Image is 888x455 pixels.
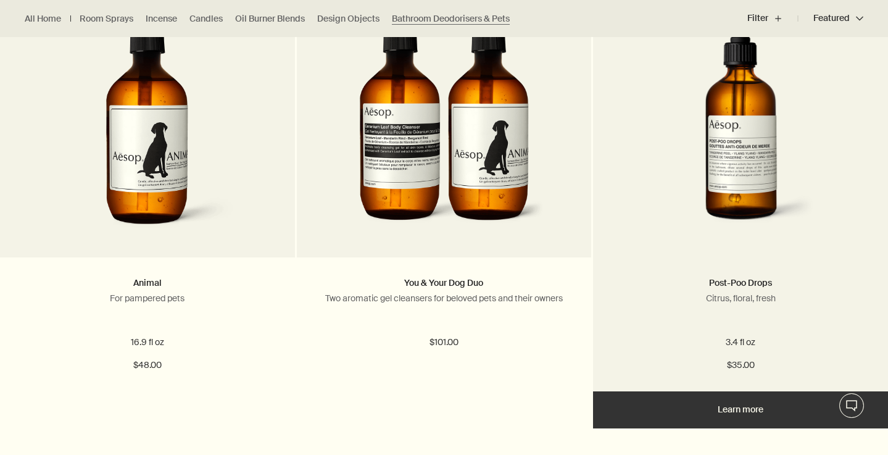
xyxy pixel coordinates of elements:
[839,393,864,418] button: Live Assistance
[235,13,305,25] a: Oil Burner Blends
[709,277,772,288] a: Post-Poo Drops
[747,4,798,33] button: Filter
[798,4,863,33] button: Featured
[133,277,162,288] a: Animal
[429,335,459,350] span: $101.00
[628,10,852,239] img: Post-Poo Drops with pipette
[344,10,545,239] img: You & Your Dog Duo
[25,13,61,25] a: All Home
[80,13,133,25] a: Room Sprays
[593,391,888,428] a: Learn more
[297,10,592,257] a: You & Your Dog Duo
[56,10,240,239] img: Animal in an amber bottle with a pump.
[727,358,755,373] span: $35.00
[392,13,510,25] a: Bathroom Deodorisers & Pets
[404,277,483,288] a: You & Your Dog Duo
[593,10,888,257] a: Post-Poo Drops with pipette
[612,293,869,304] p: Citrus, floral, fresh
[315,293,573,304] p: Two aromatic gel cleansers for beloved pets and their owners
[189,13,223,25] a: Candles
[19,293,276,304] p: For pampered pets
[133,358,162,373] span: $48.00
[317,13,380,25] a: Design Objects
[146,13,177,25] a: Incense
